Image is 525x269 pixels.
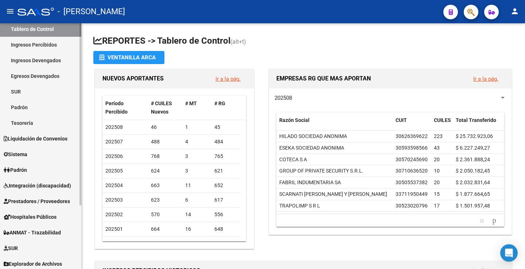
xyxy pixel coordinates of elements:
span: 202508 [105,124,123,130]
div: 556 [214,210,238,219]
div: HILADO SOCIEDAD ANONIMA [279,132,347,141]
span: $ 6.227.249,27 [456,145,490,151]
div: 663 [151,181,180,190]
div: 3 [185,152,209,161]
div: TRAPOLIMP S R L [279,202,320,210]
div: 33711950449 [396,190,428,198]
span: $ 2.361.888,24 [456,157,490,162]
div: ESEKA SOCIEDAD ANONIMA [279,144,344,152]
span: Período Percibido [105,100,128,115]
span: 15 [434,191,440,197]
span: 202501 [105,226,123,232]
span: $ 1.501.957,48 [456,203,490,209]
a: go to next page [489,217,499,225]
span: 10 [434,168,440,174]
div: 664 [151,225,180,233]
h1: REPORTES -> Tablero de Control [93,35,513,48]
span: 202412 [105,241,123,246]
div: 617 [214,196,238,204]
div: Open Intercom Messenger [500,244,518,262]
button: Ventanilla ARCA [93,51,164,64]
span: 202508 [275,95,292,101]
div: 621 [214,167,238,175]
mat-icon: menu [6,7,15,16]
div: 402 [185,240,209,248]
datatable-header-cell: Período Percibido [102,96,148,120]
div: SCARNATI [PERSON_NAME] Y [PERSON_NAME] [279,190,387,198]
span: 202503 [105,197,123,203]
span: Sistema [4,150,27,158]
span: 17 [434,203,440,209]
div: Ventanilla ARCA [99,51,159,64]
span: Hospitales Públicos [4,213,57,221]
span: $ 2.032.831,64 [456,179,490,185]
div: 30505537382 [396,178,428,187]
span: 202507 [105,139,123,145]
datatable-header-cell: Total Transferido [453,112,504,137]
span: NUEVOS APORTANTES [102,75,164,82]
div: 11 [185,181,209,190]
div: 30570245690 [396,155,428,164]
span: Liquidación de Convenios [4,135,67,143]
div: 921 [151,240,180,248]
div: 624 [151,167,180,175]
span: ANMAT - Trazabilidad [4,229,61,237]
a: Ir a la pág. [215,76,241,82]
button: Ir a la pág. [210,72,246,86]
span: Padrón [4,166,27,174]
span: # CUILES Nuevos [151,100,172,115]
span: Razón Social [279,117,310,123]
div: 1 [185,123,209,131]
span: (alt+t) [230,38,246,45]
datatable-header-cell: # CUILES Nuevos [148,96,183,120]
div: GROUP OF PRIVATE SECURITY S.R.L. [279,167,363,175]
span: EMPRESAS RG QUE MAS APORTAN [276,75,371,82]
span: $ 1.877.664,65 [456,191,490,197]
div: 652 [214,181,238,190]
button: Ir a la pág. [467,72,504,86]
a: Ir a la pág. [473,76,498,82]
div: 46 [151,123,180,131]
div: 6 [185,196,209,204]
span: 20 [434,157,440,162]
div: 3 [185,167,209,175]
span: CUIT [396,117,407,123]
div: 30710636520 [396,167,428,175]
span: - [PERSON_NAME] [58,4,125,20]
datatable-header-cell: # MT [182,96,211,120]
datatable-header-cell: CUIT [393,112,431,137]
span: $ 2.050.182,45 [456,168,490,174]
span: Explorador de Archivos [4,260,62,268]
span: 20 [434,179,440,185]
div: 623 [151,196,180,204]
div: 4 [185,138,209,146]
span: Total Transferido [456,117,496,123]
span: 202505 [105,168,123,174]
mat-icon: person [510,7,519,16]
datatable-header-cell: # RG [211,96,241,120]
span: 202504 [105,182,123,188]
span: 202502 [105,211,123,217]
span: 223 [434,133,443,139]
span: # MT [185,100,197,106]
span: 43 [434,145,440,151]
div: 519 [214,240,238,248]
span: Prestadores / Proveedores [4,197,70,205]
div: 45 [214,123,238,131]
div: 765 [214,152,238,161]
div: 30523020796 [396,202,428,210]
div: 16 [185,225,209,233]
div: 570 [151,210,180,219]
div: FABRIL INDUMENTARIA SA [279,178,341,187]
span: CUILES [434,117,451,123]
datatable-header-cell: CUILES [431,112,453,137]
div: 768 [151,152,180,161]
span: # RG [214,100,225,106]
div: COTECA S A [279,155,307,164]
div: 14 [185,210,209,219]
span: SUR [4,244,18,252]
span: Integración (discapacidad) [4,182,71,190]
div: 484 [214,138,238,146]
div: 30593598566 [396,144,428,152]
div: 488 [151,138,180,146]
